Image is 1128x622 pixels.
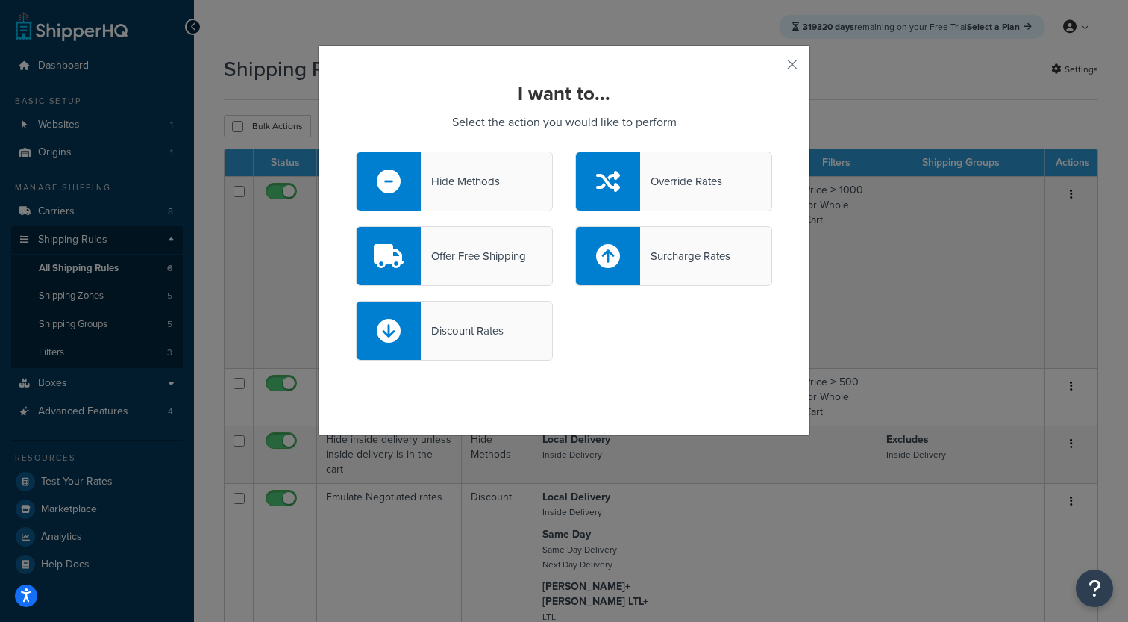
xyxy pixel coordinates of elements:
[356,112,772,133] p: Select the action you would like to perform
[640,171,722,192] div: Override Rates
[421,320,504,341] div: Discount Rates
[421,246,526,267] div: Offer Free Shipping
[518,79,610,108] strong: I want to...
[421,171,500,192] div: Hide Methods
[640,246,730,267] div: Surcharge Rates
[1076,570,1113,607] button: Open Resource Center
